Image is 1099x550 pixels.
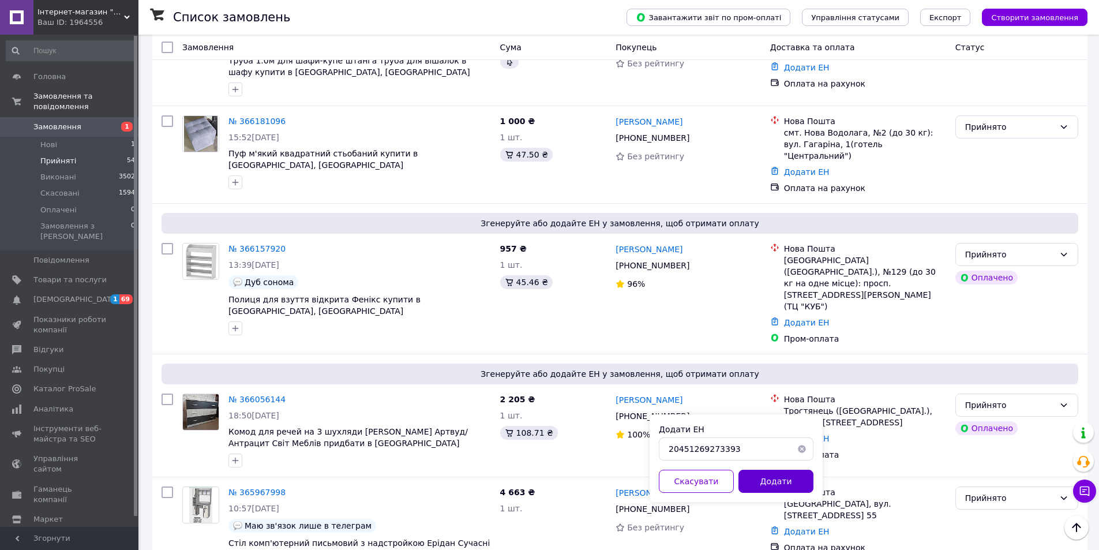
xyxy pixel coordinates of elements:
[616,43,657,52] span: Покупець
[920,9,971,26] button: Експорт
[784,394,946,405] div: Нова Пошта
[659,470,734,493] button: Скасувати
[784,498,946,521] div: [GEOGRAPHIC_DATA], вул. [STREET_ADDRESS] 55
[784,127,946,162] div: смт. Нова Водолага, №2 (до 30 кг): вул. Гагаріна, 1(готель "Центральний")
[965,248,1055,261] div: Прийнято
[811,13,899,22] span: Управління статусами
[182,43,234,52] span: Замовлення
[965,121,1055,133] div: Прийнято
[784,78,946,89] div: Оплата на рахунок
[627,59,684,68] span: Без рейтингу
[770,43,855,52] span: Доставка та оплата
[40,205,77,215] span: Оплачені
[784,333,946,345] div: Пром-оплата
[33,364,65,375] span: Покупці
[784,243,946,255] div: Нова Пошта
[166,218,1074,229] span: Згенеруйте або додайте ЕН у замовлення, щоб отримати оплату
[1064,515,1089,540] button: Наверх
[616,394,682,406] a: [PERSON_NAME]
[970,12,1087,21] a: Створити замовлення
[185,244,216,279] img: Фото товару
[500,504,523,513] span: 1 шт.
[233,278,242,287] img: :speech_balloon:
[33,404,73,414] span: Аналітика
[613,130,692,146] div: [PHONE_NUMBER]
[228,504,279,513] span: 10:57[DATE]
[228,411,279,420] span: 18:50[DATE]
[110,294,119,304] span: 1
[500,133,523,142] span: 1 шт.
[929,13,962,22] span: Експорт
[500,395,535,404] span: 2 205 ₴
[33,122,81,132] span: Замовлення
[33,294,119,305] span: [DEMOGRAPHIC_DATA]
[228,149,418,170] a: Пуф м'який квадратний стьобаний купити в [GEOGRAPHIC_DATA], [GEOGRAPHIC_DATA]
[228,488,286,497] a: № 365967998
[184,116,217,152] img: Фото товару
[627,523,684,532] span: Без рейтингу
[33,255,89,265] span: Повідомлення
[616,244,682,255] a: [PERSON_NAME]
[627,430,650,439] span: 100%
[784,318,830,327] a: Додати ЕН
[616,116,682,128] a: [PERSON_NAME]
[627,9,790,26] button: Завантажити звіт по пром-оплаті
[228,427,468,448] span: Комод для речей на 3 шухляди [PERSON_NAME] Артвуд/Антрацит Світ Меблів придбати в [GEOGRAPHIC_DATA]
[784,405,946,428] div: Тростянець ([GEOGRAPHIC_DATA].), №1: вул. [STREET_ADDRESS]
[228,295,421,316] a: Полиця для взуття відкрита Фенікс купити в [GEOGRAPHIC_DATA], [GEOGRAPHIC_DATA]
[33,384,96,394] span: Каталог ProSale
[33,315,107,335] span: Показники роботи компанії
[500,275,553,289] div: 45.46 ₴
[500,260,523,270] span: 1 шт.
[965,399,1055,411] div: Прийнято
[131,205,135,215] span: 0
[40,221,131,242] span: Замовлення з [PERSON_NAME]
[40,156,76,166] span: Прийняті
[784,255,946,312] div: [GEOGRAPHIC_DATA] ([GEOGRAPHIC_DATA].), №129 (до 30 кг на одне місце): просп. [STREET_ADDRESS][PE...
[955,421,1018,435] div: Оплачено
[228,117,286,126] a: № 366181096
[173,10,290,24] h1: Список замовлень
[189,487,212,523] img: Фото товару
[784,527,830,536] a: Додати ЕН
[228,395,286,404] a: № 366056144
[228,260,279,270] span: 13:39[DATE]
[228,133,279,142] span: 15:52[DATE]
[500,244,527,253] span: 957 ₴
[33,514,63,525] span: Маркет
[500,411,523,420] span: 1 шт.
[245,521,372,530] span: Маю зв'язок лише в телеграм
[182,115,219,152] a: Фото товару
[802,9,909,26] button: Управління статусами
[119,172,135,182] span: 3502
[784,63,830,72] a: Додати ЕН
[127,156,135,166] span: 54
[6,40,136,61] input: Пошук
[119,294,133,304] span: 69
[784,115,946,127] div: Нова Пошта
[40,140,57,150] span: Нові
[182,487,219,523] a: Фото товару
[245,278,294,287] span: Дуб сонома
[784,182,946,194] div: Оплата на рахунок
[500,148,553,162] div: 47.50 ₴
[500,117,535,126] span: 1 000 ₴
[955,43,985,52] span: Статус
[121,122,133,132] span: 1
[33,275,107,285] span: Товари та послуги
[659,425,704,434] label: Додати ЕН
[183,394,219,430] img: Фото товару
[233,521,242,530] img: :speech_balloon:
[1073,480,1096,503] button: Чат з покупцем
[37,7,124,17] span: Інтернет-магазин "Шафа-купе"
[784,449,946,461] div: Пром-оплата
[40,188,80,199] span: Скасовані
[33,454,107,474] span: Управління сайтом
[613,501,692,517] div: [PHONE_NUMBER]
[991,13,1078,22] span: Створити замовлення
[33,72,66,82] span: Головна
[627,152,684,161] span: Без рейтингу
[613,408,692,424] div: [PHONE_NUMBER]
